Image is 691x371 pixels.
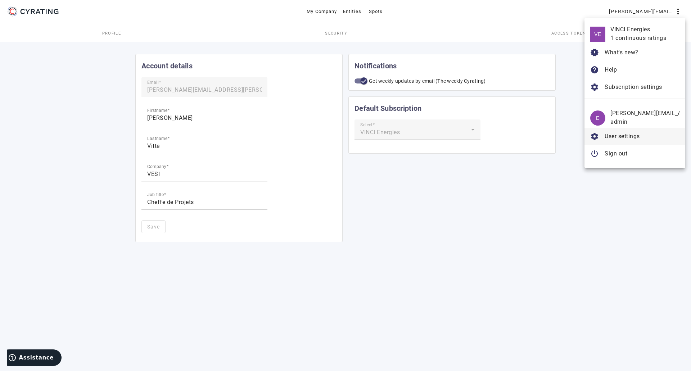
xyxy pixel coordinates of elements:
span: What's new? [605,49,638,56]
mat-icon: settings [590,83,599,91]
span: Help [605,66,617,73]
div: E [590,110,605,126]
div: VE [590,27,605,42]
span: Subscription settings [605,83,662,90]
div: VINCI Energies [610,25,679,34]
mat-icon: power_settings_new [590,149,599,158]
div: [PERSON_NAME][EMAIL_ADDRESS][PERSON_NAME][DOMAIN_NAME] [610,109,679,118]
div: admin [610,118,679,126]
mat-icon: new_releases [590,48,599,57]
mat-icon: help [590,65,599,74]
div: 1 continuous ratings [610,34,679,42]
iframe: Ouvre un widget dans lequel vous pouvez trouver plus d’informations [7,349,62,367]
mat-icon: settings [590,132,599,141]
span: Sign out [605,150,627,157]
span: User settings [605,133,640,140]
